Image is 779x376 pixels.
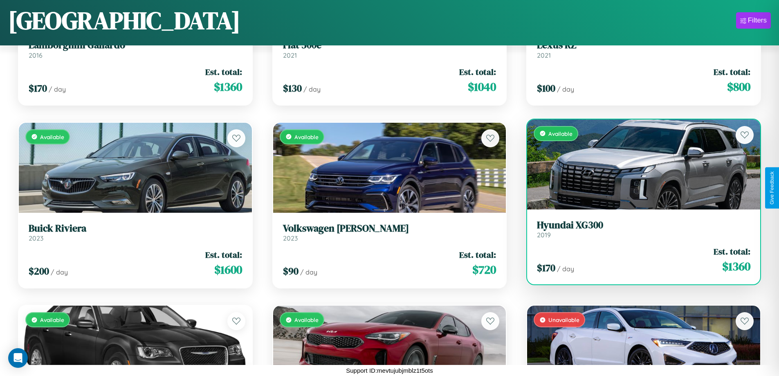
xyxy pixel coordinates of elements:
span: / day [557,85,574,93]
span: $ 1360 [722,258,750,275]
a: Buick Riviera2023 [29,223,242,243]
a: Lamborghini Gallardo2016 [29,39,242,59]
span: 2021 [537,51,551,59]
span: $ 800 [727,79,750,95]
span: 2023 [283,234,298,242]
span: $ 170 [537,261,555,275]
p: Support ID: mevtujubjmblz1t5ots [346,365,433,376]
a: Volkswagen [PERSON_NAME]2023 [283,223,496,243]
span: $ 90 [283,264,299,278]
span: 2021 [283,51,297,59]
span: $ 100 [537,81,555,95]
span: $ 200 [29,264,49,278]
h3: Lexus RZ [537,39,750,51]
h1: [GEOGRAPHIC_DATA] [8,4,240,37]
span: / day [51,268,68,276]
span: 2016 [29,51,43,59]
span: Available [294,133,319,140]
span: Available [294,316,319,323]
div: Open Intercom Messenger [8,348,28,368]
span: / day [49,85,66,93]
span: 2019 [537,231,551,239]
span: $ 1600 [214,261,242,278]
span: $ 130 [283,81,302,95]
span: Est. total: [459,249,496,261]
span: $ 1040 [468,79,496,95]
h3: Volkswagen [PERSON_NAME] [283,223,496,234]
a: Fiat 500e2021 [283,39,496,59]
a: Lexus RZ2021 [537,39,750,59]
div: Give Feedback [769,171,775,205]
button: Filters [736,12,771,29]
span: Unavailable [548,316,579,323]
span: / day [303,85,321,93]
span: $ 1360 [214,79,242,95]
h3: Buick Riviera [29,223,242,234]
span: $ 170 [29,81,47,95]
span: / day [557,265,574,273]
span: Est. total: [205,66,242,78]
h3: Hyundai XG300 [537,219,750,231]
span: Available [40,316,64,323]
span: / day [300,268,317,276]
h3: Fiat 500e [283,39,496,51]
span: Est. total: [205,249,242,261]
span: Available [548,130,572,137]
div: Filters [748,16,767,25]
h3: Lamborghini Gallardo [29,39,242,51]
span: Est. total: [714,245,750,257]
span: Available [40,133,64,140]
span: Est. total: [459,66,496,78]
span: Est. total: [714,66,750,78]
span: 2023 [29,234,43,242]
span: $ 720 [472,261,496,278]
a: Hyundai XG3002019 [537,219,750,239]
